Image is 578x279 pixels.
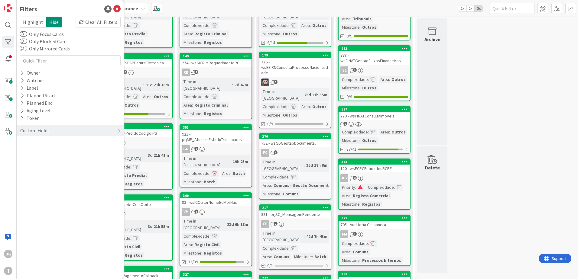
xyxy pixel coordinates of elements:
div: Area [340,15,350,22]
div: Area [261,182,271,189]
div: Area [141,93,151,100]
div: 93 - wsICRecebeCertObito [101,200,172,208]
div: Registo Predial [114,172,148,179]
div: Outros [311,103,328,110]
a: 270752 - wsGDGestaoDocumentalFCTime in [GEOGRAPHIC_DATA]:35d 18h 8mComplexidade:Area:Comuns - Ges... [259,133,331,200]
a: 273773 - wsFINATGestaoFluxosFinanceirosSLComplexidade:Area:OutrosMilestone:Outros9/9 [338,45,411,101]
div: Milestone [340,257,360,264]
div: 19h 23m [231,158,250,165]
div: Registos [202,110,223,117]
div: 179 [259,53,331,58]
span: : [289,103,290,110]
div: 273 [339,46,410,51]
div: Outros [390,76,407,83]
div: Comuns [351,249,370,255]
a: 9493 - wsICRecebeCertObitoDATime in [GEOGRAPHIC_DATA]:3d 21h 55mComplexidade:Area:Registo CivilMi... [100,194,173,261]
div: DA [101,210,172,218]
div: 177 [339,107,410,112]
div: 752 - wsGDGestaoDocumental [259,139,331,147]
div: Time in [GEOGRAPHIC_DATA] [261,159,304,172]
div: Aging Level [20,107,51,114]
div: Complexidade [182,93,209,100]
div: 327 [183,272,252,277]
div: Milestone [182,178,201,185]
div: 31d 23h 36m [144,82,170,88]
a: 179776 - wsEEIRNConsultaProcessoNacionalidadeLSTime in [GEOGRAPHIC_DATA]:25d 11h 35mComplexidade:... [259,52,331,128]
span: : [130,235,131,242]
span: : [230,158,231,165]
div: RB [180,69,252,76]
span: 2 [343,122,347,126]
div: Time in [GEOGRAPHIC_DATA] [261,88,302,101]
div: 83 - wsICObterNomeEcMorNac [180,198,252,206]
a: 378120 - wsFCPCEntidadesRCBERBPriority:Complexidade:Area:Registo ComercialMilestone:Registos [338,159,411,210]
div: RB [340,174,348,182]
span: 1x [458,5,466,11]
div: Area [182,30,192,37]
a: 326840 - wsSIRPPedidoCodigoIPSMPTime in [GEOGRAPHIC_DATA]:3d 21h 41mComplexidade:Area:Registo Pre... [100,123,173,190]
span: 9/9 [346,94,352,100]
div: Registos [202,250,223,256]
div: Tribunais [351,15,373,22]
div: Milestone [261,30,281,37]
div: 0/1 [259,262,331,269]
span: : [209,233,210,239]
div: Token [20,114,40,122]
span: Support [13,1,28,8]
div: Complexidade [261,174,289,180]
div: VM [182,208,190,216]
span: : [360,201,361,207]
span: : [289,22,290,29]
div: 35d 18h 8m [305,162,329,168]
span: : [312,253,313,260]
div: Time in [GEOGRAPHIC_DATA] [261,230,304,243]
div: 378120 - wsFCPCEntidadesRCBE [339,159,410,172]
div: 217 [262,206,331,210]
a: 217881 - prjSC_MensagemPendenteCPTime in [GEOGRAPHIC_DATA]:42d 7h 43mComplexidade:Area:ComunsMile... [259,204,331,270]
div: Complexidade [261,103,289,110]
span: : [355,184,356,191]
div: Time in [GEOGRAPHIC_DATA] [182,155,230,168]
div: Time in [GEOGRAPHIC_DATA] [182,218,225,231]
div: 351 [180,125,252,130]
div: Milestone [182,39,201,46]
input: Quick Filter... [489,3,534,14]
div: Processos Internos [361,257,403,264]
div: Batch [232,170,246,177]
div: CP [259,220,331,228]
div: 881 - prjSC_MensagemPendente [259,210,331,218]
div: 378 [339,159,410,165]
span: : [360,85,361,91]
img: LS [261,79,269,86]
span: : [304,162,305,168]
span: : [192,241,193,248]
label: Only Mirrored Cards [20,45,70,52]
span: : [302,91,303,98]
span: : [225,221,226,228]
div: FM [340,230,348,238]
div: Outros [123,102,140,108]
span: : [201,250,202,256]
span: : [192,102,193,108]
span: : [201,110,202,117]
div: RB [339,174,410,182]
div: Area [300,22,310,29]
button: Only Focus Cards [20,31,27,37]
div: Area [379,76,389,83]
div: Outros [361,24,378,30]
div: Complexidade [340,76,368,83]
span: : [360,24,361,30]
div: Outros [281,30,299,37]
div: 9493 - wsICRecebeCertObito [101,195,172,208]
div: Planned Start [20,92,56,99]
span: 6 [194,210,198,213]
div: 216 [101,266,172,272]
div: 3d 21h 41m [146,152,170,159]
div: Milestone [340,24,360,30]
div: Archive [424,36,440,43]
label: Only Focus Cards [20,30,64,38]
span: : [389,76,390,83]
div: 380 [341,272,410,276]
span: 9/14 [267,40,275,46]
